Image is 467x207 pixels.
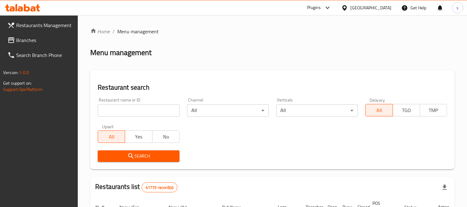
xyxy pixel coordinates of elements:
span: Version: [3,68,18,77]
span: TGO [395,106,418,115]
a: Home [90,28,110,35]
span: Restaurants Management [16,21,73,29]
span: Search Branch Phone [16,51,73,59]
span: No [155,132,177,141]
div: Export file [437,180,452,195]
li: / [113,28,115,35]
nav: breadcrumb [90,28,455,35]
a: Branches [2,33,78,48]
button: TMP [420,104,447,116]
a: Support.OpsPlatform [3,85,43,93]
div: All [187,104,269,117]
span: 1.0.0 [19,68,29,77]
div: All [276,104,358,117]
a: Search Branch Phone [2,48,78,63]
span: Yes [128,132,150,141]
span: 41715 record(s) [142,185,177,191]
span: Search [103,152,175,160]
button: Search [98,150,180,162]
h2: Menu management [90,48,152,58]
div: [GEOGRAPHIC_DATA] [350,4,391,11]
label: Upsell [102,124,114,129]
button: TGO [393,104,420,116]
button: No [152,130,180,143]
input: Search for restaurant name or ID.. [98,104,180,117]
span: Get support on: [3,79,32,87]
span: All [100,132,123,141]
button: All [365,104,393,116]
span: All [368,106,390,115]
span: Branches [16,36,73,44]
button: All [98,130,125,143]
span: s [456,4,459,11]
div: Total records count [142,182,177,192]
span: Menu management [117,28,159,35]
div: Plugins [307,4,321,12]
a: Restaurants Management [2,18,78,33]
h2: Restaurants list [95,182,177,192]
h2: Restaurant search [98,83,447,92]
span: TMP [423,106,445,115]
button: Yes [125,130,152,143]
label: Delivery [370,98,385,102]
